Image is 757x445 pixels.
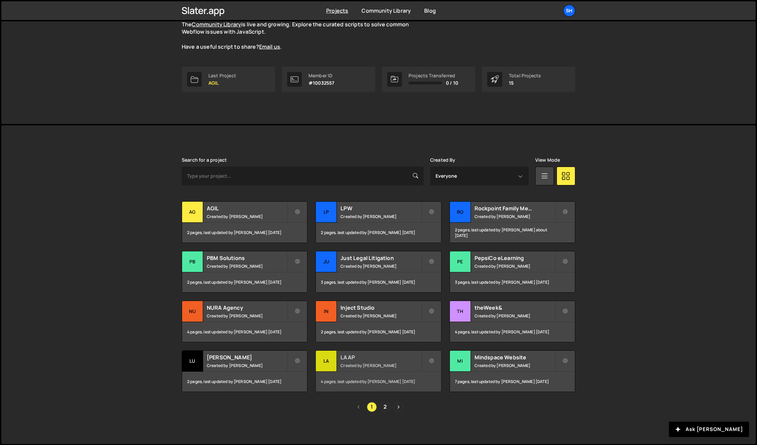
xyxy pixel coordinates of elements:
small: Created by [PERSON_NAME] [475,263,555,269]
a: Pe PepsiCo eLearning Created by [PERSON_NAME] 3 pages, last updated by [PERSON_NAME] [DATE] [450,251,575,293]
small: Created by [PERSON_NAME] [207,263,287,269]
a: Email us [259,43,280,50]
div: Mi [450,351,471,372]
a: Last Project AGIL [182,67,275,92]
div: 3 pages, last updated by [PERSON_NAME] [DATE] [450,272,575,292]
a: Community Library [192,21,241,28]
div: 2 pages, last updated by [PERSON_NAME] about [DATE] [450,223,575,243]
small: Created by [PERSON_NAME] [207,214,287,219]
h2: NURA Agency [207,304,287,311]
label: Search for a project [182,157,227,163]
div: Pagination [182,402,575,412]
p: AGIL [208,80,236,86]
small: Created by [PERSON_NAME] [475,313,555,319]
div: In [316,301,337,322]
a: th theWeek& Created by [PERSON_NAME] 4 pages, last updated by [PERSON_NAME] [DATE] [450,301,575,342]
p: #10032557 [308,80,334,86]
a: LP LPW Created by [PERSON_NAME] 2 pages, last updated by [PERSON_NAME] [DATE] [315,201,441,243]
div: 2 pages, last updated by [PERSON_NAME] [DATE] [316,223,441,243]
div: th [450,301,471,322]
small: Created by [PERSON_NAME] [340,313,421,319]
div: Member ID [308,73,334,78]
div: 4 pages, last updated by [PERSON_NAME] [DATE] [316,372,441,392]
h2: theWeek& [475,304,555,311]
a: Ju Just Legal Litigation Created by [PERSON_NAME] 3 pages, last updated by [PERSON_NAME] [DATE] [315,251,441,293]
small: Created by [PERSON_NAME] [475,214,555,219]
div: Total Projects [509,73,541,78]
h2: PepsiCo eLearning [475,254,555,262]
a: Ro Rockpoint Family Medicine Created by [PERSON_NAME] 2 pages, last updated by [PERSON_NAME] abou... [450,201,575,243]
input: Type your project... [182,167,424,185]
label: View Mode [535,157,560,163]
a: AG AGIL Created by [PERSON_NAME] 2 pages, last updated by [PERSON_NAME] [DATE] [182,201,307,243]
div: PB [182,251,203,272]
a: Lu [PERSON_NAME] Created by [PERSON_NAME] 2 pages, last updated by [PERSON_NAME] [DATE] [182,350,307,392]
div: Ju [316,251,337,272]
div: 2 pages, last updated by [PERSON_NAME] [DATE] [182,372,307,392]
div: Lu [182,351,203,372]
a: Sh [563,5,575,17]
p: 15 [509,80,541,86]
div: AG [182,202,203,223]
div: Pe [450,251,471,272]
h2: AGIL [207,205,287,212]
div: 2 pages, last updated by [PERSON_NAME] [DATE] [316,322,441,342]
div: 4 pages, last updated by [PERSON_NAME] [DATE] [450,322,575,342]
a: Next page [394,402,404,412]
a: Community Library [361,7,411,14]
div: 7 pages, last updated by [PERSON_NAME] [DATE] [450,372,575,392]
div: Last Project [208,73,236,78]
h2: Just Legal Litigation [340,254,421,262]
div: Projects Transferred [409,73,458,78]
p: The is live and growing. Explore the curated scripts to solve common Webflow issues with JavaScri... [182,21,422,51]
button: Ask [PERSON_NAME] [669,422,749,437]
a: Mi Mindspace Website Created by [PERSON_NAME] 7 pages, last updated by [PERSON_NAME] [DATE] [450,350,575,392]
div: 2 pages, last updated by [PERSON_NAME] [DATE] [182,272,307,292]
h2: Inject Studio [340,304,421,311]
div: 2 pages, last updated by [PERSON_NAME] [DATE] [182,223,307,243]
small: Created by [PERSON_NAME] [340,363,421,368]
h2: LAAP [340,354,421,361]
h2: [PERSON_NAME] [207,354,287,361]
div: 3 pages, last updated by [PERSON_NAME] [DATE] [316,272,441,292]
small: Created by [PERSON_NAME] [475,363,555,368]
h2: PBM Solutions [207,254,287,262]
a: Blog [424,7,436,14]
h2: Mindspace Website [475,354,555,361]
div: 4 pages, last updated by [PERSON_NAME] [DATE] [182,322,307,342]
h2: LPW [340,205,421,212]
a: NU NURA Agency Created by [PERSON_NAME] 4 pages, last updated by [PERSON_NAME] [DATE] [182,301,307,342]
small: Created by [PERSON_NAME] [340,214,421,219]
a: In Inject Studio Created by [PERSON_NAME] 2 pages, last updated by [PERSON_NAME] [DATE] [315,301,441,342]
a: Page 2 [380,402,390,412]
div: LP [316,202,337,223]
h2: Rockpoint Family Medicine [475,205,555,212]
a: Projects [326,7,348,14]
label: Created By [430,157,456,163]
div: Ro [450,202,471,223]
span: 0 / 10 [446,80,458,86]
a: PB PBM Solutions Created by [PERSON_NAME] 2 pages, last updated by [PERSON_NAME] [DATE] [182,251,307,293]
small: Created by [PERSON_NAME] [340,263,421,269]
a: LA LAAP Created by [PERSON_NAME] 4 pages, last updated by [PERSON_NAME] [DATE] [315,350,441,392]
small: Created by [PERSON_NAME] [207,363,287,368]
div: LA [316,351,337,372]
small: Created by [PERSON_NAME] [207,313,287,319]
div: NU [182,301,203,322]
